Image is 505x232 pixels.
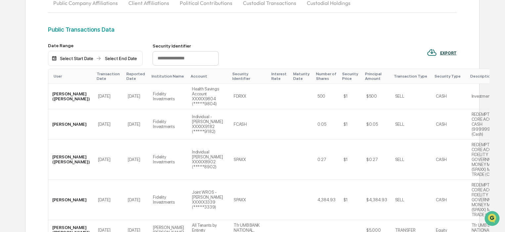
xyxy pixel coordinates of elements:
td: SPAXX [230,180,269,220]
td: [PERSON_NAME] [48,109,94,140]
td: FCASH [230,109,269,140]
td: $1 [340,84,362,109]
td: [DATE] [124,109,149,140]
td: $1 [340,109,362,140]
button: back [7,5,15,13]
img: EXPORT [427,48,437,57]
div: Institution Name [152,74,185,79]
td: Individual [PERSON_NAME] XXXXX8902 (*****8902) [188,140,230,180]
td: [DATE] [94,180,124,220]
img: Jack Rasmussen [7,144,17,155]
td: [DATE] [94,109,124,140]
div: 1 file attached [93,41,120,47]
td: $500 [362,84,391,109]
img: Go home [17,5,25,13]
div: Transaction Date [97,72,121,81]
td: [DATE] [124,84,149,109]
td: [DATE] [94,84,124,109]
td: 0.27 [313,140,340,180]
td: Fidelity Investments [149,109,188,140]
td: SELL [391,109,432,140]
td: SELL [391,84,432,109]
td: FDRXX [230,84,269,109]
td: SELL [391,140,432,180]
td: CASH [432,109,467,140]
div: Date Range [48,43,143,48]
div: Principal Amount [365,72,389,81]
div: 2025 Greenboard [PERSON_NAME] and Affiliations.xlsx [98,64,116,75]
p: Hi [PERSON_NAME]! Great, thank you for sending this. We'll start working through this and get it ... [24,95,111,134]
div: Number of Shares [316,72,337,81]
span: [PERSON_NAME] [21,159,54,164]
div: Select Start Date [58,56,95,61]
div: Security Price [342,72,360,81]
td: $1 [340,140,362,180]
td: 0.05 [313,109,340,140]
td: 4,384.93 [313,180,340,220]
button: Send [115,176,122,184]
td: $4,384.93 [362,180,391,220]
td: Fidelity Investments [149,140,188,180]
td: [DATE] [94,140,124,180]
td: $0.27 [362,140,391,180]
img: arrow right [96,56,101,61]
div: Account [191,74,227,79]
td: Health Savings Account XXXXX9804 (*****9804) [188,84,230,109]
div: how does this look? [72,27,117,35]
div: User [54,74,91,79]
td: [PERSON_NAME] ([PERSON_NAME]) [48,140,94,180]
div: Select End Date [103,56,139,61]
div: Public Transactions Data [48,26,456,33]
div: Reported Date [126,72,146,81]
div: Transaction Type [394,74,430,79]
div: EXPORT [440,51,457,55]
td: [PERSON_NAME] ([PERSON_NAME]) [48,84,94,109]
td: $1 [340,180,362,220]
td: Fidelity Investments [149,180,188,220]
td: Joint WROS - [PERSON_NAME] XXXXX3339 (*****3339) [188,180,230,220]
td: [PERSON_NAME] [48,180,94,220]
span: • [56,159,58,164]
td: CASH [432,140,467,180]
div: Security Type [435,74,465,79]
img: calendar [52,56,57,61]
td: Fidelity Investments [149,84,188,109]
span: [DATE] [59,159,73,164]
td: [DATE] [124,180,149,220]
td: CASH [432,180,467,220]
td: 500 [313,84,340,109]
p: Let me know if you need anything else in the meantime! [24,137,111,153]
div: Interest Rate [271,72,288,81]
div: Security Identifier [153,43,219,49]
td: $0.05 [362,109,391,140]
iframe: Open customer support [484,210,502,228]
td: SELL [391,180,432,220]
div: Security Identifier [232,72,266,81]
td: Individual - [PERSON_NAME] XXXXX9182 (*****9182) [188,109,230,140]
td: CASH [432,84,467,109]
td: [DATE] [124,140,149,180]
td: SPAXX [230,140,269,180]
span: [DATE] [107,78,120,83]
img: 1746055101610-c473b297-6a78-478c-a979-82029cc54cd1 [13,151,19,156]
div: Maturity Date [293,72,311,81]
